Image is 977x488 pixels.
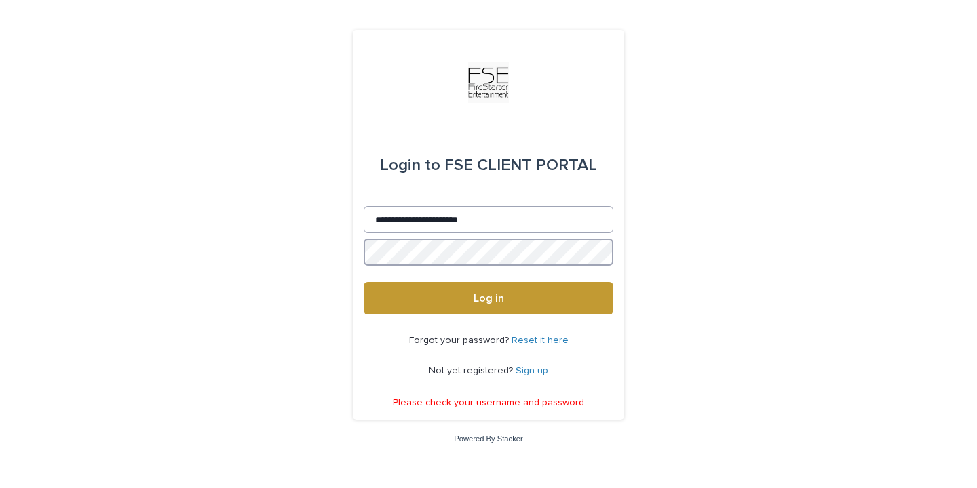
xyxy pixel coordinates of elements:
[380,146,597,184] div: FSE CLIENT PORTAL
[409,335,512,345] span: Forgot your password?
[380,157,440,174] span: Login to
[512,335,569,345] a: Reset it here
[364,282,613,314] button: Log in
[429,366,516,375] span: Not yet registered?
[393,397,584,409] p: Please check your username and password
[474,293,504,304] span: Log in
[516,366,548,375] a: Sign up
[468,62,509,103] img: Km9EesSdRbS9ajqhBzyo
[454,434,522,443] a: Powered By Stacker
